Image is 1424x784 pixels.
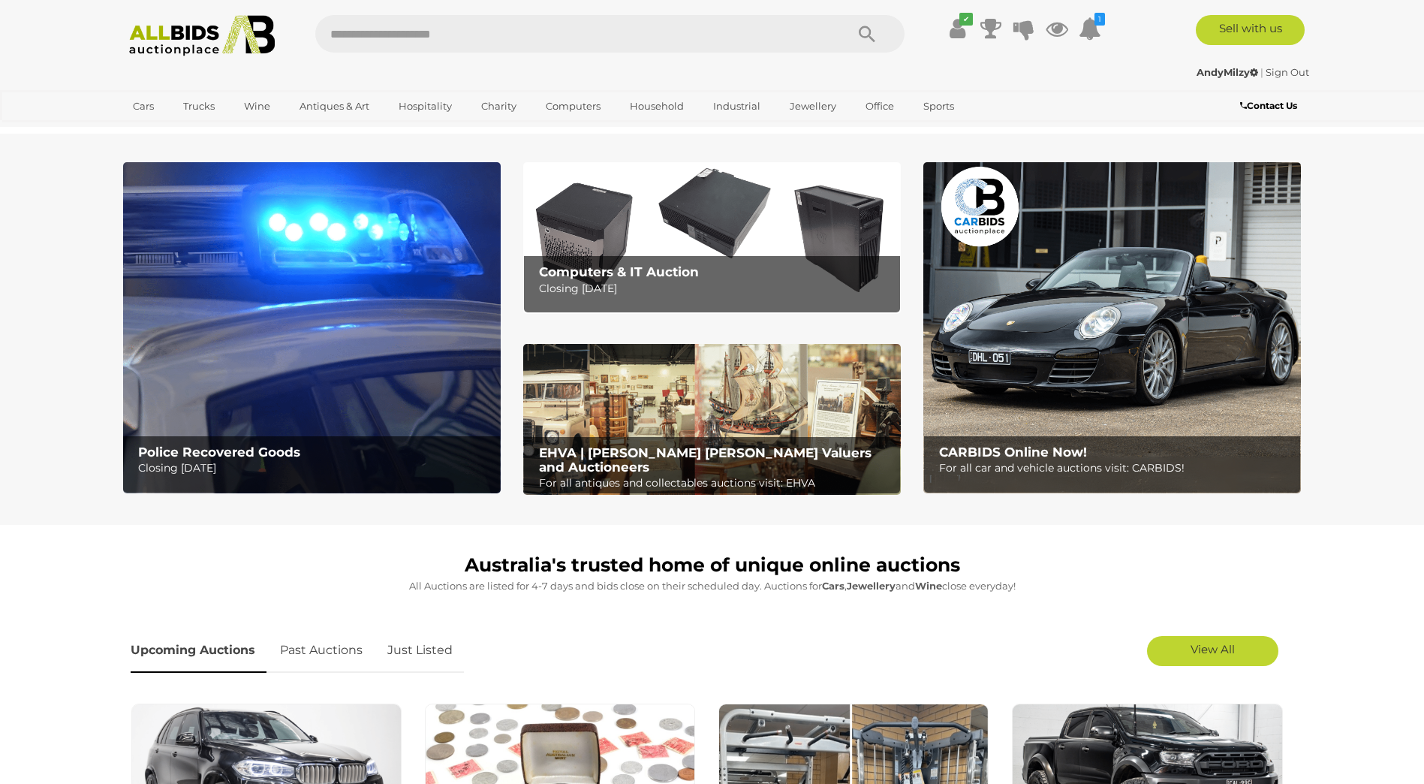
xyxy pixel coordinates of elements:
[539,445,872,475] b: EHVA | [PERSON_NAME] [PERSON_NAME] Valuers and Auctioneers
[539,279,893,298] p: Closing [DATE]
[523,162,901,313] img: Computers & IT Auction
[131,555,1294,576] h1: Australia's trusted home of unique online auctions
[1266,66,1309,78] a: Sign Out
[123,119,249,143] a: [GEOGRAPHIC_DATA]
[539,474,893,493] p: For all antiques and collectables auctions visit: EHVA
[138,459,492,478] p: Closing [DATE]
[847,580,896,592] strong: Jewellery
[123,162,501,493] img: Police Recovered Goods
[1260,66,1263,78] span: |
[121,15,284,56] img: Allbids.com.au
[780,94,846,119] a: Jewellery
[138,445,300,460] b: Police Recovered Goods
[1197,66,1258,78] strong: AndyMilzy
[1191,642,1235,656] span: View All
[915,580,942,592] strong: Wine
[939,459,1293,478] p: For all car and vehicle auctions visit: CARBIDS!
[290,94,379,119] a: Antiques & Art
[856,94,904,119] a: Office
[389,94,462,119] a: Hospitality
[947,15,969,42] a: ✔
[620,94,694,119] a: Household
[939,445,1087,460] b: CARBIDS Online Now!
[1079,15,1101,42] a: 1
[123,162,501,493] a: Police Recovered Goods Police Recovered Goods Closing [DATE]
[1094,13,1105,26] i: 1
[822,580,844,592] strong: Cars
[234,94,280,119] a: Wine
[959,13,973,26] i: ✔
[536,94,610,119] a: Computers
[829,15,905,53] button: Search
[1196,15,1305,45] a: Sell with us
[1240,98,1301,114] a: Contact Us
[173,94,224,119] a: Trucks
[539,264,699,279] b: Computers & IT Auction
[1240,100,1297,111] b: Contact Us
[914,94,964,119] a: Sports
[1197,66,1260,78] a: AndyMilzy
[703,94,770,119] a: Industrial
[471,94,526,119] a: Charity
[1147,636,1278,666] a: View All
[923,162,1301,493] a: CARBIDS Online Now! CARBIDS Online Now! For all car and vehicle auctions visit: CARBIDS!
[123,94,164,119] a: Cars
[523,344,901,496] img: EHVA | Evans Hastings Valuers and Auctioneers
[131,629,266,673] a: Upcoming Auctions
[269,629,374,673] a: Past Auctions
[376,629,464,673] a: Just Listed
[131,577,1294,595] p: All Auctions are listed for 4-7 days and bids close on their scheduled day. Auctions for , and cl...
[523,162,901,313] a: Computers & IT Auction Computers & IT Auction Closing [DATE]
[523,344,901,496] a: EHVA | Evans Hastings Valuers and Auctioneers EHVA | [PERSON_NAME] [PERSON_NAME] Valuers and Auct...
[923,162,1301,493] img: CARBIDS Online Now!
